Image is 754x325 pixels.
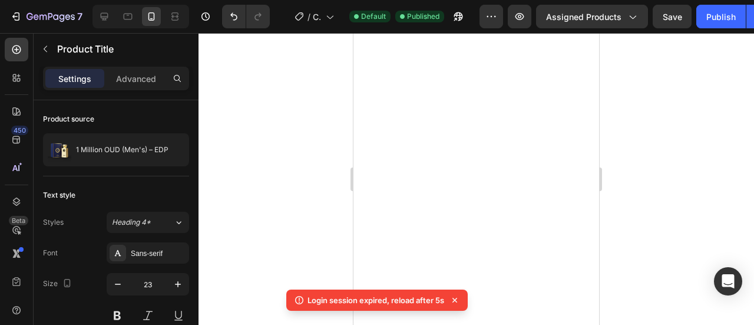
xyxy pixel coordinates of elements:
[116,73,156,85] p: Advanced
[353,33,599,325] iframe: To enrich screen reader interactions, please activate Accessibility in Grammarly extension settings
[653,5,692,28] button: Save
[663,12,682,22] span: Save
[714,267,742,296] div: Open Intercom Messenger
[706,11,736,23] div: Publish
[107,212,189,233] button: Heading 4*
[112,217,151,228] span: Heading 4*
[58,73,91,85] p: Settings
[48,138,71,162] img: product feature img
[313,11,321,23] span: Copy of Product Page - [DATE] 00:44:31
[43,248,58,258] div: Font
[222,5,270,28] div: Undo/Redo
[307,294,444,306] p: Login session expired, reload after 5s
[5,5,88,28] button: 7
[361,11,386,22] span: Default
[57,42,184,56] p: Product Title
[43,276,74,292] div: Size
[307,11,310,23] span: /
[11,126,28,135] div: 450
[76,146,168,154] p: 1 Million OUD (Men's) – EDP
[43,114,94,124] div: Product source
[407,11,439,22] span: Published
[9,216,28,225] div: Beta
[536,5,648,28] button: Assigned Products
[43,217,64,228] div: Styles
[43,190,75,201] div: Text style
[546,11,621,23] span: Assigned Products
[696,5,746,28] button: Publish
[77,9,82,24] p: 7
[131,248,186,259] div: Sans-serif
